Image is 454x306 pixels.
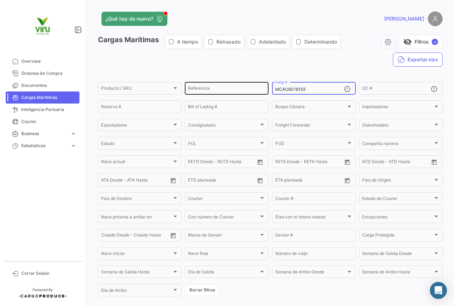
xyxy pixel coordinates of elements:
button: A tiempo [165,35,201,49]
span: Día de Arribo [101,289,172,294]
input: Desde [275,160,288,165]
span: Business [21,130,67,137]
a: Overview [6,55,79,67]
span: Días con el mismo estado [275,216,346,221]
input: Desde [275,179,288,184]
input: Hasta [206,179,238,184]
span: Nave actual [101,160,172,165]
span: Overview [21,58,77,65]
span: [PERSON_NAME] [384,15,424,22]
input: Hasta [293,160,325,165]
a: Cargas Marítimas [6,91,79,104]
span: Inteligencia Portuaria [21,106,77,113]
span: Buque Cámara [275,105,346,110]
span: Nave inicial [101,252,172,257]
span: Cerrar Sesión [21,270,77,277]
button: Borrar filtros [185,284,220,296]
span: Marca de Sensor [188,234,259,239]
span: Adelantado [259,38,286,45]
input: Desde [188,160,201,165]
span: expand_more [70,130,77,137]
div: Abrir Intercom Messenger [430,282,447,299]
span: Órdenes de Compra [21,70,77,77]
input: Creado Hasta [134,234,166,239]
button: Open calendar [168,230,178,241]
button: Open calendar [342,175,353,186]
a: Courier [6,116,79,128]
span: Determinando [304,38,337,45]
span: Documentos [21,82,77,89]
span: Compañía naviera [362,142,433,147]
span: A tiempo [177,38,198,45]
input: Hasta [206,160,238,165]
h3: Cargas Marítimas [98,35,343,49]
button: Retrasado [204,35,244,49]
input: ATA Hasta [128,179,160,184]
input: ATD Hasta [389,160,421,165]
span: Semana de Salida Hasta [101,271,172,276]
span: Consignatario [188,124,259,129]
img: viru.png [25,9,60,44]
span: Cargas Marítimas [21,94,77,101]
span: Exportadores [101,124,172,129]
span: POL [188,142,259,147]
span: Semana de Arribo Hasta [362,271,433,276]
a: Documentos [6,79,79,91]
span: Courier [188,197,259,202]
span: Estado de Courier [362,197,433,202]
button: Open calendar [255,157,265,167]
span: Carga Protegida [362,234,433,239]
a: Órdenes de Compra [6,67,79,79]
input: Hasta [293,179,325,184]
span: visibility_off [403,38,412,46]
span: Producto / SKU [101,87,172,92]
span: Stakeholders [362,124,433,129]
input: Creado Desde [101,234,129,239]
span: ✓ [432,39,438,45]
span: Courier [21,118,77,125]
span: Excepciones [362,216,433,221]
span: ¿Qué hay de nuevo? [106,15,153,22]
span: Retrasado [216,38,240,45]
span: Nave próxima a arribar en [101,216,172,221]
span: Estado [101,142,172,147]
input: ATA Desde [101,179,123,184]
a: Inteligencia Portuaria [6,104,79,116]
span: POD [275,142,346,147]
button: Determinando [292,35,340,49]
button: Open calendar [255,175,265,186]
button: Adelantado [247,35,289,49]
span: Con número de Courier [188,216,259,221]
input: ATD Desde [362,160,384,165]
input: Desde [188,179,201,184]
button: ¿Qué hay de nuevo? [101,12,167,26]
button: Open calendar [342,157,353,167]
img: placeholder-user.png [428,11,443,26]
span: Nave final [188,252,259,257]
span: expand_more [70,143,77,149]
span: Freight Forwarder [275,124,346,129]
span: Semana de Salida Desde [362,252,433,257]
span: País de Destino [101,197,172,202]
span: Día de Salida [188,271,259,276]
button: Exportar.xlsx [393,52,443,67]
button: visibility_offFiltros✓ [399,35,443,49]
span: País de Origen [362,179,433,184]
button: Open calendar [429,157,439,167]
span: Importadores [362,105,433,110]
span: Estadísticas [21,143,67,149]
span: Semana de Arribo Desde [275,271,346,276]
button: Open calendar [168,175,178,186]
